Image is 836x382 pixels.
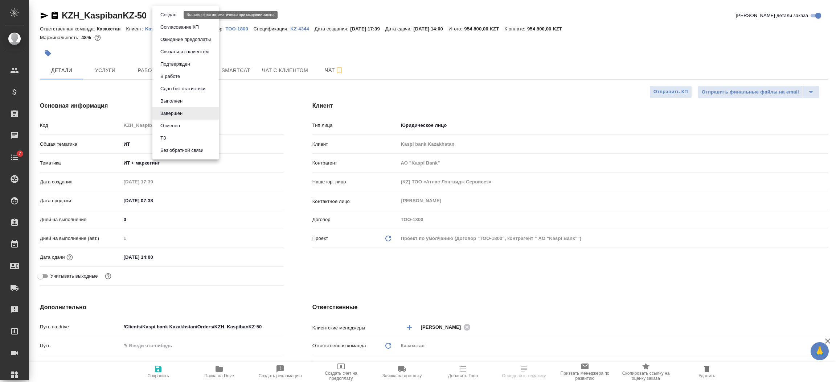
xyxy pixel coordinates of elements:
[158,134,168,142] button: ТЗ
[158,60,192,68] button: Подтвержден
[158,36,213,43] button: Ожидание предоплаты
[158,11,179,19] button: Создан
[158,48,211,56] button: Связаться с клиентом
[158,146,206,154] button: Без обратной связи
[158,122,182,130] button: Отменен
[158,97,185,105] button: Выполнен
[158,72,182,80] button: В работе
[158,23,201,31] button: Согласование КП
[158,85,208,93] button: Сдан без статистики
[158,109,185,117] button: Завершен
